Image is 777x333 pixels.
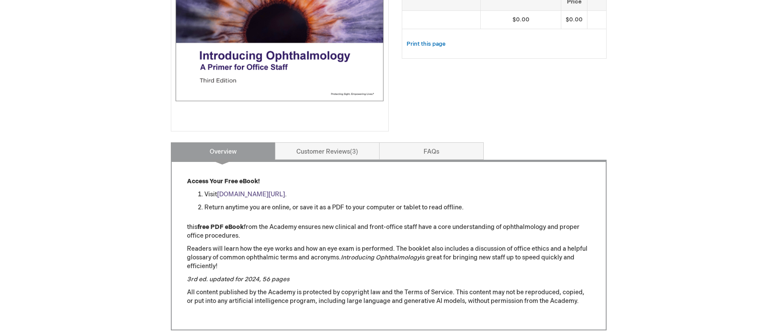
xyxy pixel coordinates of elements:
[480,11,561,29] td: $0.00
[187,276,289,283] em: 3rd ed. updated for 2024, 56 pages
[187,245,590,271] p: Readers will learn how the eye works and how an eye exam is performed. The booklet also includes ...
[197,223,244,231] strong: free PDF eBook
[187,177,590,314] div: All content published by the Academy is protected by copyright law and the Terms of Service. This...
[217,191,285,198] a: [DOMAIN_NAME][URL]
[204,203,590,212] li: Return anytime you are online, or save it as a PDF to your computer or tablet to read offline.
[341,254,420,261] em: Introducing Ophthalmology
[561,11,587,29] td: $0.00
[275,142,380,160] a: Customer Reviews3
[407,39,445,50] a: Print this page
[171,142,275,160] a: Overview
[187,178,260,185] strong: Access Your Free eBook!
[350,148,358,155] span: 3
[379,142,484,160] a: FAQs
[204,190,590,199] li: Visit .
[187,223,590,240] p: this from the Academy ensures new clinical and front-office staff have a core understanding of op...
